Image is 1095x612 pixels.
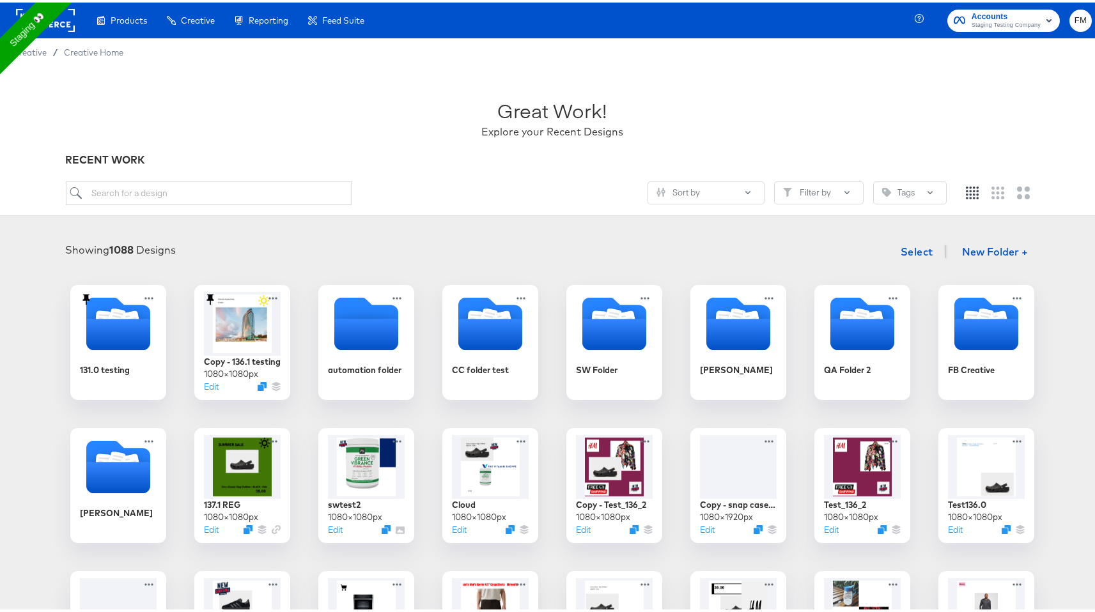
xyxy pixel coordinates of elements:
[498,95,607,122] div: Great Work!
[938,425,1034,540] div: Test136.01080×1080pxEditDuplicate
[948,362,995,374] div: FB Creative
[328,509,382,521] div: 1080 × 1080 px
[972,18,1041,28] span: Staging Testing Company
[506,523,515,532] svg: Duplicate
[700,362,773,374] div: [PERSON_NAME]
[204,353,281,365] div: Copy - 136.1 testing
[648,179,765,202] button: SlidersSort by
[86,432,150,496] svg: Folder
[824,362,871,374] div: QA Folder 2
[47,45,64,55] span: /
[991,184,1004,197] svg: Medium grid
[700,509,753,521] div: 1080 × 1920 px
[576,509,630,521] div: 1080 × 1080 px
[814,425,910,540] div: Test_136_21080×1080pxEditDuplicate
[706,289,770,353] svg: Folder
[442,425,538,540] div: Cloud1080×1080pxEditDuplicate
[700,521,715,533] button: Edit
[948,521,963,533] button: Edit
[878,523,887,532] svg: Duplicate
[948,509,1002,521] div: 1080 × 1080 px
[576,362,617,374] div: SW Folder
[947,7,1060,29] button: AccountsStaging Testing Company
[80,505,153,517] div: [PERSON_NAME]
[754,523,763,532] svg: Duplicate
[204,509,258,521] div: 1080 × 1080 px
[566,425,662,540] div: Copy - Test_136_21080×1080pxEditDuplicate
[13,45,47,55] span: Creative
[774,179,864,202] button: FilterFilter by
[204,365,258,378] div: 1080 × 1080 px
[70,425,166,540] div: [PERSON_NAME]
[249,13,288,23] span: Reporting
[64,45,123,55] a: Creative Home
[452,496,476,509] div: Cloud
[952,238,1039,263] button: New Folder +
[1002,523,1011,532] svg: Duplicate
[194,282,290,397] div: Copy - 136.1 testing1080×1080pxEditDuplicate
[938,282,1034,397] div: FB Creative
[328,496,361,509] div: swtest2
[972,8,1041,21] span: Accounts
[830,289,894,353] svg: Folder
[272,523,281,532] svg: Link
[966,184,979,197] svg: Small grid
[442,282,538,397] div: CC folder test
[656,185,665,194] svg: Sliders
[181,13,215,23] span: Creative
[328,362,401,374] div: automation folder
[576,496,646,509] div: Copy - Test_136_2
[783,185,792,194] svg: Filter
[66,150,1039,165] div: RECENT WORK
[452,521,467,533] button: Edit
[318,282,414,397] div: automation folder
[194,425,290,540] div: 137.1 REG1080×1080pxEditDuplicate
[204,496,240,509] div: 137.1 REG
[328,521,343,533] button: Edit
[700,496,777,509] div: Copy - snap case kjk
[901,240,933,258] span: Select
[66,179,352,203] input: Search for a design
[690,282,786,397] div: [PERSON_NAME]
[452,362,509,374] div: CC folder test
[824,496,866,509] div: Test_136_2
[258,379,267,388] svg: Duplicate
[948,496,986,509] div: Test136.0
[1017,184,1030,197] svg: Large grid
[954,289,1018,353] svg: Folder
[111,13,147,23] span: Products
[334,289,398,353] svg: Empty folder
[322,13,364,23] span: Feed Suite
[458,289,522,353] svg: Folder
[824,509,878,521] div: 1080 × 1080 px
[582,289,646,353] svg: Folder
[630,523,639,532] svg: Duplicate
[882,185,891,194] svg: Tag
[204,378,219,390] button: Edit
[824,521,839,533] button: Edit
[566,282,662,397] div: SW Folder
[66,240,176,255] div: Showing Designs
[382,523,391,532] svg: Duplicate
[576,521,591,533] button: Edit
[318,425,414,540] div: swtest21080×1080pxEditDuplicate
[814,282,910,397] div: QA Folder 2
[244,523,252,532] svg: Duplicate
[873,179,947,202] button: TagTags
[452,509,506,521] div: 1080 × 1080 px
[896,236,938,262] button: Select
[86,289,150,353] svg: Folder
[1069,7,1092,29] button: FM
[80,362,130,374] div: 131.0 testing
[481,122,623,137] div: Explore your Recent Designs
[690,425,786,540] div: Copy - snap case kjk1080×1920pxEditDuplicate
